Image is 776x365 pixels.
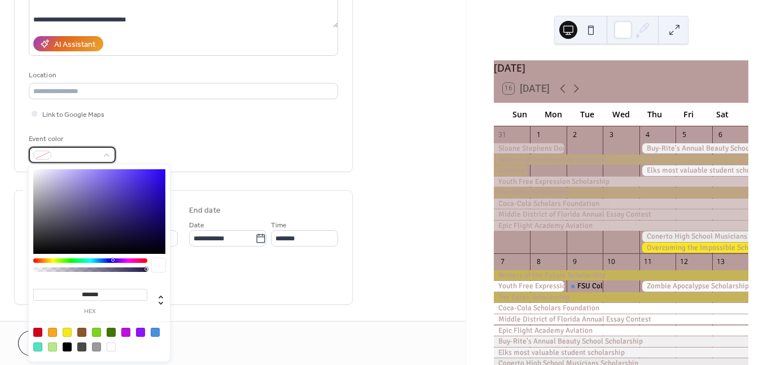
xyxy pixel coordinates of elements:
[643,130,652,139] div: 4
[494,60,748,75] div: [DATE]
[63,328,72,337] div: #F8E71C
[54,39,95,51] div: AI Assistant
[107,342,116,351] div: #FFFFFF
[494,281,567,291] div: Youth Free Expression Scholarship
[494,177,748,187] div: Youth Free Expression Scholarship
[494,155,748,165] div: Writers of the Future Scholarship
[607,130,616,139] div: 3
[570,130,580,139] div: 2
[679,257,689,266] div: 12
[537,103,571,126] div: Mon
[639,243,748,253] div: Overcoming the Impossible Scholarship
[498,130,507,139] div: 31
[534,257,543,266] div: 8
[151,328,160,337] div: #4A90E2
[643,257,652,266] div: 11
[92,342,101,351] div: #9B9B9B
[571,103,604,126] div: Tue
[18,331,87,356] button: Cancel
[679,130,689,139] div: 5
[716,257,725,266] div: 13
[77,342,86,351] div: #4A4A4A
[639,231,748,241] div: Conerto High School Musicians Scholarship
[42,109,104,121] span: Link to Google Maps
[494,314,748,324] div: Middle District of Florida Annual Essay Contest
[33,309,147,315] label: hex
[121,328,130,337] div: #BD10E0
[639,281,748,291] div: Zombie Apocalypse Scholarship
[494,326,748,336] div: Epic Flight Academy Aviation
[48,342,57,351] div: #B8E986
[494,187,748,197] div: The Gates Scholarship
[494,336,748,346] div: Buy-Rite's Annual Beauty School Scholarship
[716,130,725,139] div: 6
[638,103,672,126] div: Thu
[498,257,507,266] div: 7
[604,103,638,126] div: Wed
[705,103,739,126] div: Sat
[494,143,567,153] div: Sloane Stephens Doc & Glo Scholarship
[639,165,748,175] div: Elks most valuable student scholarship
[570,257,580,266] div: 9
[494,209,748,219] div: Middle District of Florida Annual Essay Contest
[29,69,336,81] div: Location
[136,328,145,337] div: #9013FE
[271,219,287,231] span: Time
[77,328,86,337] div: #8B572A
[189,219,204,231] span: Date
[494,199,748,209] div: Coca-Cola Scholars Foundation
[494,348,748,358] div: Elks most valuable student scholarship
[494,270,748,280] div: Writers of the Future Scholarship
[534,130,543,139] div: 1
[33,342,42,351] div: #50E3C2
[33,328,42,337] div: #D0021B
[567,281,603,291] div: FSU College Application Workshop
[494,165,530,175] div: Cooking Up Joy Scholarship
[48,328,57,337] div: #F5A623
[189,205,221,217] div: End date
[494,221,748,231] div: Epic Flight Academy Aviation
[494,303,748,313] div: Coca-Cola Scholars Foundation
[494,292,748,302] div: The Gates Scholarship
[672,103,705,126] div: Fri
[577,281,690,291] div: FSU College Application Workshop
[92,328,101,337] div: #7ED321
[63,342,72,351] div: #000000
[33,36,103,51] button: AI Assistant
[503,103,537,126] div: Sun
[607,257,616,266] div: 10
[107,328,116,337] div: #417505
[639,143,748,153] div: Buy-Rite's Annual Beauty School Scholarship
[29,133,113,145] div: Event color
